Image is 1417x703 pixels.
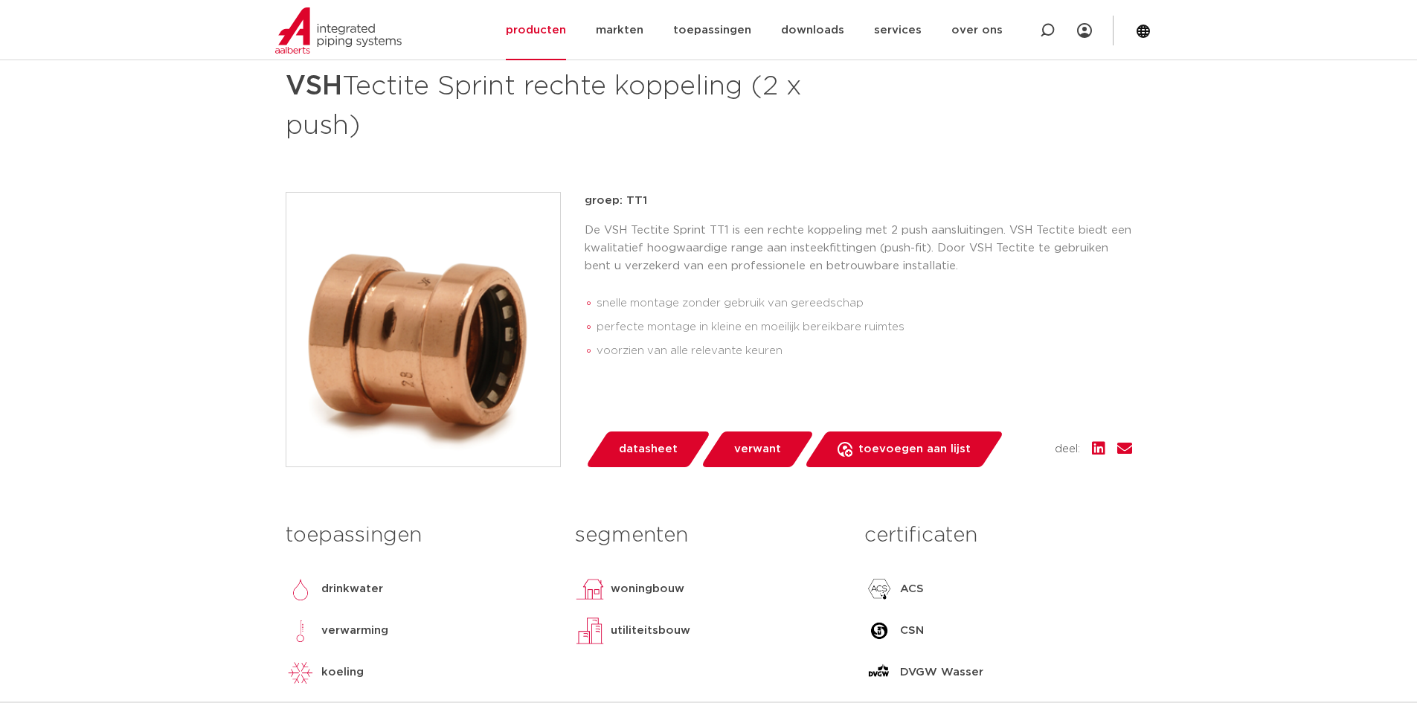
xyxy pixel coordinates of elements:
h3: toepassingen [286,521,553,550]
img: woningbouw [575,574,605,604]
p: De VSH Tectite Sprint TT1 is een rechte koppeling met 2 push aansluitingen. VSH Tectite biedt een... [585,222,1132,275]
h3: certificaten [864,521,1131,550]
strong: VSH [286,73,342,100]
li: perfecte montage in kleine en moeilijk bereikbare ruimtes [597,315,1132,339]
li: voorzien van alle relevante keuren [597,339,1132,363]
p: CSN [900,622,924,640]
a: datasheet [585,431,711,467]
span: toevoegen aan lijst [858,437,971,461]
p: DVGW Wasser [900,664,983,681]
img: utiliteitsbouw [575,616,605,646]
p: woningbouw [611,580,684,598]
span: datasheet [619,437,678,461]
span: verwant [734,437,781,461]
a: verwant [700,431,814,467]
h3: segmenten [575,521,842,550]
span: deel: [1055,440,1080,458]
p: drinkwater [321,580,383,598]
img: Product Image for VSH Tectite Sprint rechte koppeling (2 x push) [286,193,560,466]
h1: Tectite Sprint rechte koppeling (2 x push) [286,64,844,144]
p: ACS [900,580,924,598]
li: snelle montage zonder gebruik van gereedschap [597,292,1132,315]
img: koeling [286,658,315,687]
p: verwarming [321,622,388,640]
img: ACS [864,574,894,604]
img: drinkwater [286,574,315,604]
p: koeling [321,664,364,681]
img: DVGW Wasser [864,658,894,687]
p: groep: TT1 [585,192,1132,210]
img: CSN [864,616,894,646]
p: utiliteitsbouw [611,622,690,640]
img: verwarming [286,616,315,646]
